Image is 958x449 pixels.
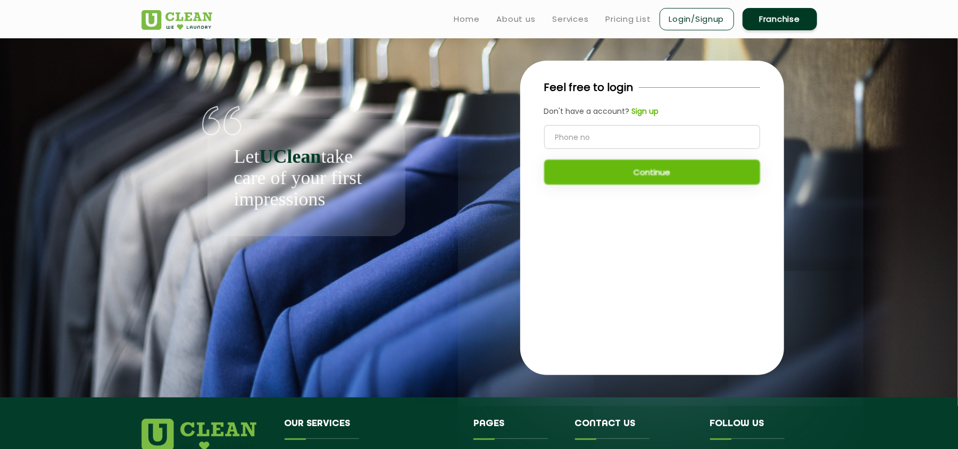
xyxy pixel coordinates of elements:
b: Sign up [632,106,659,117]
p: Let take care of your first impressions [234,146,379,210]
h4: Pages [473,419,559,439]
h4: Follow us [710,419,804,439]
p: Feel free to login [544,79,634,95]
a: Home [454,13,480,26]
a: Services [553,13,589,26]
h4: Our Services [285,419,458,439]
a: Sign up [630,106,659,117]
a: Pricing List [606,13,651,26]
a: Franchise [743,8,817,30]
b: UClean [259,146,321,167]
span: Don't have a account? [544,106,630,117]
a: Login/Signup [660,8,734,30]
img: quote-img [202,106,242,136]
h4: Contact us [575,419,694,439]
a: About us [497,13,536,26]
input: Phone no [544,125,760,149]
img: UClean Laundry and Dry Cleaning [141,10,212,30]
